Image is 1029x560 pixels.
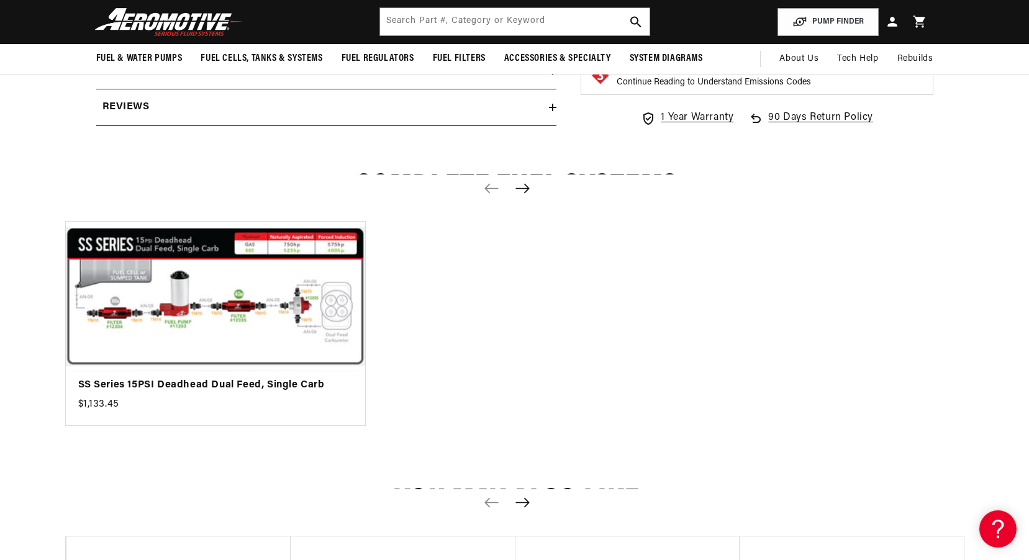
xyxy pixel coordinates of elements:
button: Emissions CodeContinue Reading to Understand Emissions Codes [617,66,811,88]
button: Previous slide [478,174,505,202]
span: Rebuilds [897,52,933,66]
button: Next slide [509,489,537,517]
span: 1 Year Warranty [661,110,733,126]
span: Fuel Filters [433,52,486,65]
summary: Fuel Cells, Tanks & Systems [191,44,332,73]
button: search button [622,8,650,35]
summary: Fuel Filters [424,44,495,73]
a: 90 Days Return Policy [748,110,873,138]
a: SS Series 15PSI Deadhead Dual Feed, Single Carb [78,377,340,394]
summary: Accessories & Specialty [495,44,620,73]
a: 1 Year Warranty [641,110,733,126]
img: Aeromotive [91,7,247,37]
span: Fuel & Water Pumps [96,52,183,65]
span: System Diagrams [630,52,703,65]
h2: Reviews [102,99,150,115]
h2: You may also like [65,488,964,517]
span: About Us [779,54,818,63]
summary: Reviews [96,89,556,125]
span: Fuel Regulators [342,52,414,65]
span: Accessories & Specialty [504,52,611,65]
span: Tech Help [837,52,878,66]
summary: Fuel & Water Pumps [87,44,192,73]
summary: System Diagrams [620,44,712,73]
button: PUMP FINDER [777,8,879,36]
summary: Tech Help [828,44,887,74]
a: About Us [770,44,828,74]
span: 90 Days Return Policy [768,110,873,138]
span: Fuel Cells, Tanks & Systems [201,52,322,65]
input: Search by Part Number, Category or Keyword [380,8,650,35]
summary: Fuel Regulators [332,44,424,73]
p: Continue Reading to Understand Emissions Codes [617,77,811,88]
ul: Slider [65,221,964,425]
summary: Rebuilds [888,44,943,74]
button: Next slide [509,174,537,202]
img: Emissions code [591,66,610,86]
button: Previous slide [478,489,505,517]
h2: Complete Fuel Systems [65,173,964,202]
